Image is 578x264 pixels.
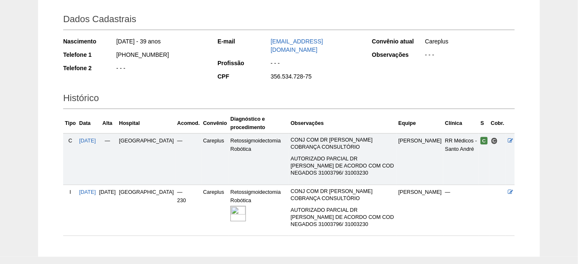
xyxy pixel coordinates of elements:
[372,37,424,46] div: Convênio atual
[372,51,424,59] div: Observações
[202,185,229,236] td: Careplus
[202,113,229,134] th: Convênio
[491,137,498,145] span: Consultório
[443,113,479,134] th: Clínica
[229,113,289,134] th: Diagnóstico e procedimento
[202,133,229,185] td: Careplus
[291,155,395,177] p: AUTORIZADO PARCIAL DR [PERSON_NAME] DE ACORDO COM COD NEGADOS 31003796/ 31003230
[489,113,506,134] th: Cobr.
[397,185,444,236] td: [PERSON_NAME]
[443,133,479,185] td: RR Médicos - Santo André
[291,188,395,202] p: CONJ COM DR [PERSON_NAME] COBRANÇA CONSULTÓRIO
[115,51,206,61] div: [PHONE_NUMBER]
[115,64,206,74] div: - - -
[479,113,489,134] th: S
[229,133,289,185] td: Retossigmoidectomia Robótica
[217,59,270,67] div: Profissão
[79,189,96,195] a: [DATE]
[291,137,395,151] p: CONJ COM DR [PERSON_NAME] COBRANÇA CONSULTÓRIO
[176,113,202,134] th: Acomod.
[443,185,479,236] td: —
[397,113,444,134] th: Equipe
[118,133,176,185] td: [GEOGRAPHIC_DATA]
[97,113,118,134] th: Alta
[271,38,323,53] a: [EMAIL_ADDRESS][DOMAIN_NAME]
[79,138,96,144] a: [DATE]
[63,64,115,72] div: Telefone 2
[291,207,395,228] p: AUTORIZADO PARCIAL DR [PERSON_NAME] DE ACORDO COM COD NEGADOS 31003796/ 31003230
[118,113,176,134] th: Hospital
[217,72,270,81] div: CPF
[270,59,361,69] div: - - -
[176,133,202,185] td: —
[97,133,118,185] td: —
[63,90,515,109] h2: Histórico
[115,37,206,48] div: [DATE] - 39 anos
[118,185,176,236] td: [GEOGRAPHIC_DATA]
[424,51,515,61] div: - - -
[424,37,515,48] div: Careplus
[63,113,77,134] th: Tipo
[217,37,270,46] div: E-mail
[176,185,202,236] td: — 230
[99,189,116,195] span: [DATE]
[270,72,361,83] div: 356.534.728-75
[63,51,115,59] div: Telefone 1
[77,113,97,134] th: Data
[481,137,488,145] span: Confirmada
[289,113,397,134] th: Observações
[229,185,289,236] td: Retossigmoidectomia Robótica
[63,37,115,46] div: Nascimento
[65,137,76,145] div: C
[65,188,76,196] div: I
[63,11,515,30] h2: Dados Cadastrais
[397,133,444,185] td: [PERSON_NAME]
